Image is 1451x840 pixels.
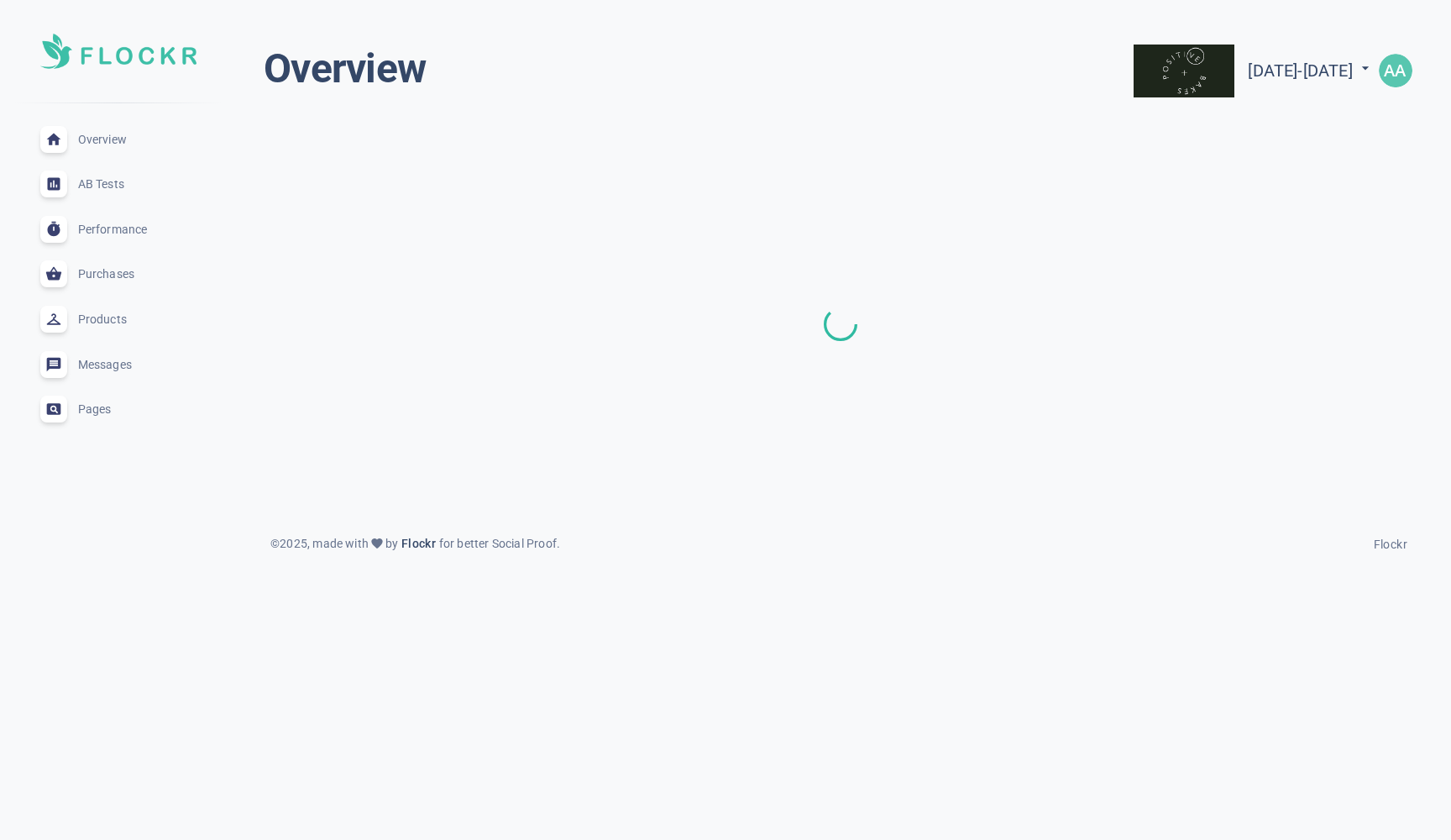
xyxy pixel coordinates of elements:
img: positivebakes [1134,45,1234,97]
div: © 2025 , made with by for better Social Proof. [260,534,570,554]
a: Flockr [1374,533,1407,553]
h1: Overview [264,44,426,94]
a: Overview [13,117,223,162]
span: Flockr [1374,538,1407,551]
a: Performance [13,207,223,252]
span: Flockr [398,537,438,550]
a: Flockr [398,534,438,554]
a: Products [13,297,223,342]
img: e51fe4c8fab2a5ebb3dbbefa9e0a1b26 [1379,54,1412,87]
img: Soft UI Logo [40,34,196,69]
span: [DATE] - [DATE] [1248,60,1374,81]
a: Messages [13,342,223,387]
span: favorite [370,537,384,550]
a: AB Tests [13,161,223,207]
a: Purchases [13,252,223,297]
a: Pages [13,386,223,432]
